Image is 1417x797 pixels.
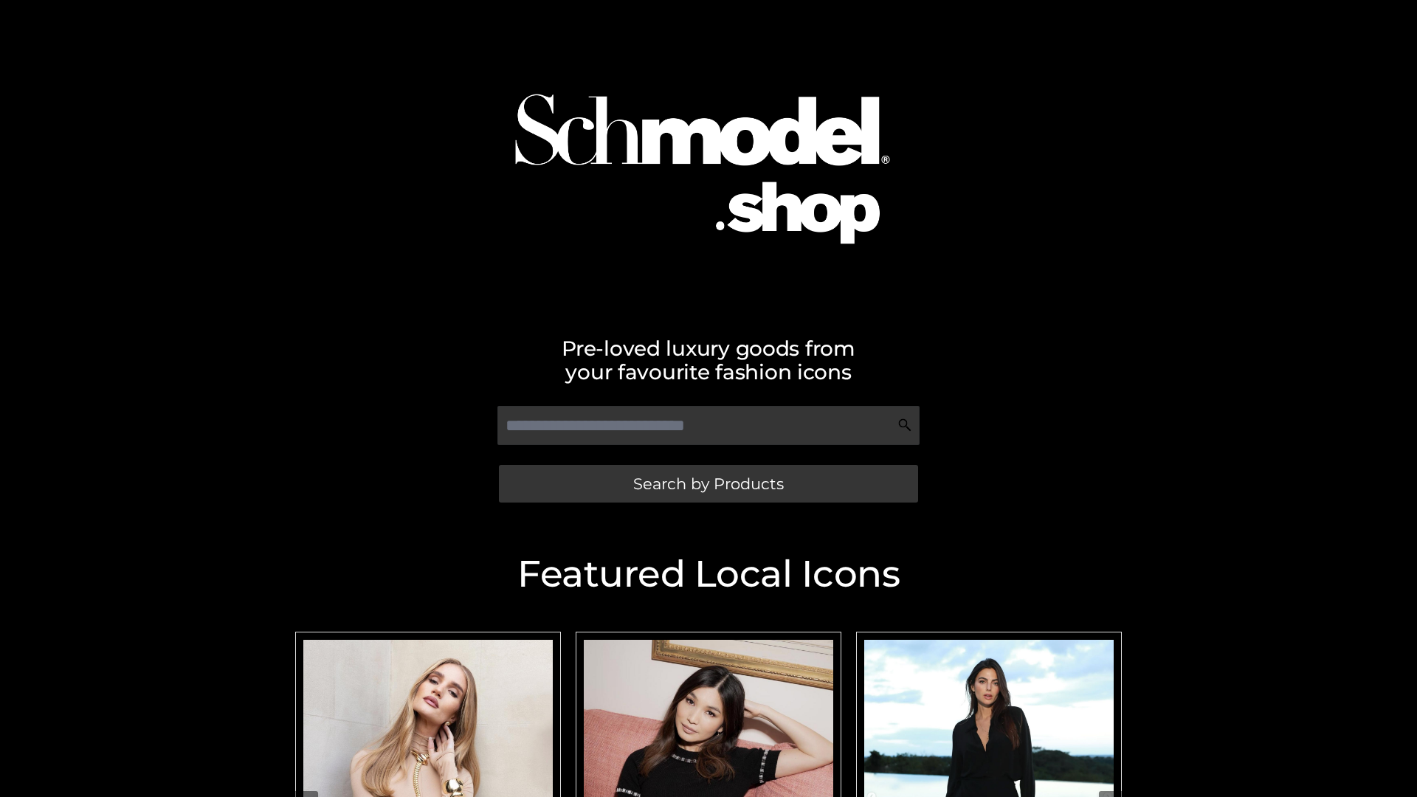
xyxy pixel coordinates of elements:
h2: Pre-loved luxury goods from your favourite fashion icons [288,337,1129,384]
h2: Featured Local Icons​ [288,556,1129,593]
span: Search by Products [633,476,784,491]
img: Search Icon [897,418,912,432]
a: Search by Products [499,465,918,503]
